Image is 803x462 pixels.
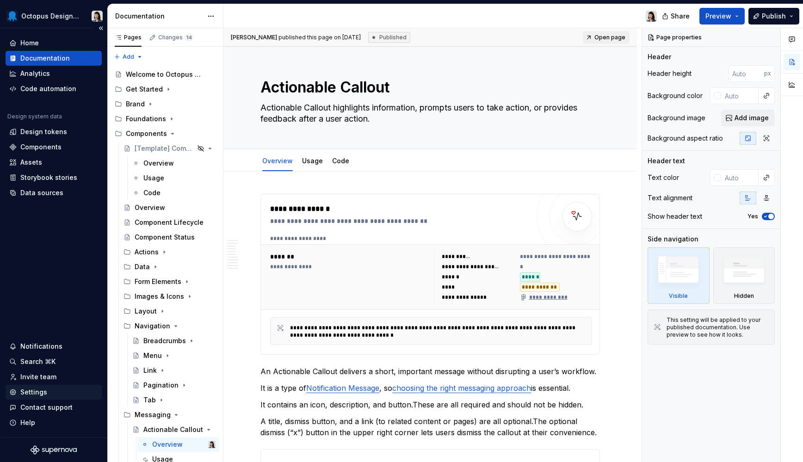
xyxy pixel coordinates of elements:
a: Components [6,140,102,154]
span: 14 [185,34,193,41]
div: Analytics [20,69,50,78]
div: Components [111,126,219,141]
div: Header [648,52,671,62]
div: Form Elements [120,274,219,289]
span: Add [123,53,134,61]
div: Hidden [713,247,775,304]
div: Notifications [20,342,62,351]
div: Actions [135,247,159,257]
div: Data [120,259,219,274]
div: Code [328,151,353,170]
a: Design tokens [6,124,102,139]
div: Menu [143,351,162,360]
div: Navigation [120,319,219,333]
div: Images & Icons [120,289,219,304]
div: Search ⌘K [20,357,56,366]
a: Invite team [6,370,102,384]
button: Collapse sidebar [94,22,107,35]
div: Form Elements [135,277,181,286]
a: Usage [302,157,323,165]
div: Pages [115,34,142,41]
a: Home [6,36,102,50]
div: Overview [135,203,165,212]
button: Search ⌘K [6,354,102,369]
div: Usage [298,151,327,170]
div: Usage [143,173,164,183]
div: Octopus Design System [21,12,80,21]
a: Link [129,363,219,378]
a: Notification Message [306,383,379,393]
div: Component Lifecycle [135,218,204,227]
div: Layout [120,304,219,319]
div: Code [143,188,161,197]
div: Settings [20,388,47,397]
commenthighlight: A title, dismiss button, and a link (to related content or pages) are all optional. [260,417,533,426]
a: Overview [262,157,293,165]
div: Home [20,38,39,48]
div: Design system data [7,113,62,120]
div: Invite team [20,372,56,382]
div: Visible [648,247,710,304]
a: Code [129,185,219,200]
div: Text color [648,173,679,182]
div: Background aspect ratio [648,134,723,143]
span: Add image [735,113,769,123]
label: Yes [747,213,758,220]
button: Share [657,8,696,25]
div: Overview [259,151,296,170]
commenthighlight: These are all required and should not be hidden. [413,400,583,409]
div: Get Started [111,82,219,97]
div: Changes [158,34,193,41]
a: Tab [129,393,219,407]
div: Overview [152,440,183,449]
p: The optional dismiss (“x”) button in the upper right corner lets users dismiss the callout at the... [260,416,600,438]
img: Karolina Szczur [208,441,216,448]
input: Auto [721,169,759,186]
textarea: Actionable Callout [259,76,598,99]
div: Design tokens [20,127,67,136]
a: Assets [6,155,102,170]
a: choosing the right messaging approach [392,383,531,393]
div: Assets [20,158,42,167]
div: Foundations [126,114,166,123]
button: Preview [699,8,745,25]
span: published this page on [DATE] [231,34,361,41]
div: Get Started [126,85,163,94]
div: Documentation [20,54,70,63]
div: Help [20,418,35,427]
button: Add [111,50,146,63]
span: Share [671,12,690,21]
a: Documentation [6,51,102,66]
div: Side navigation [648,234,698,244]
a: Open page [583,31,630,44]
textarea: Actionable Callout highlights information, prompts users to take action, or provides feedback aft... [259,100,598,126]
div: Published [368,32,410,43]
div: Layout [135,307,157,316]
div: Brand [111,97,219,111]
a: Component Lifecycle [120,215,219,230]
div: [Template] Component [135,144,194,153]
span: Preview [705,12,731,21]
div: Messaging [135,410,171,419]
div: Welcome to Octopus Design System [126,70,202,79]
a: Pagination [129,378,219,393]
div: Navigation [135,321,170,331]
a: Component Status [120,230,219,245]
img: Karolina Szczur [646,11,657,22]
a: Settings [6,385,102,400]
a: Data sources [6,185,102,200]
div: Data [135,262,150,271]
button: Contact support [6,400,102,415]
div: Text alignment [648,193,692,203]
img: Karolina Szczur [92,11,103,22]
a: OverviewKarolina Szczur [137,437,219,452]
div: Header height [648,69,692,78]
span: Publish [762,12,786,21]
div: Pagination [143,381,179,390]
div: Components [20,142,62,152]
a: Code [332,157,349,165]
input: Auto [729,65,764,82]
div: Tab [143,395,156,405]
